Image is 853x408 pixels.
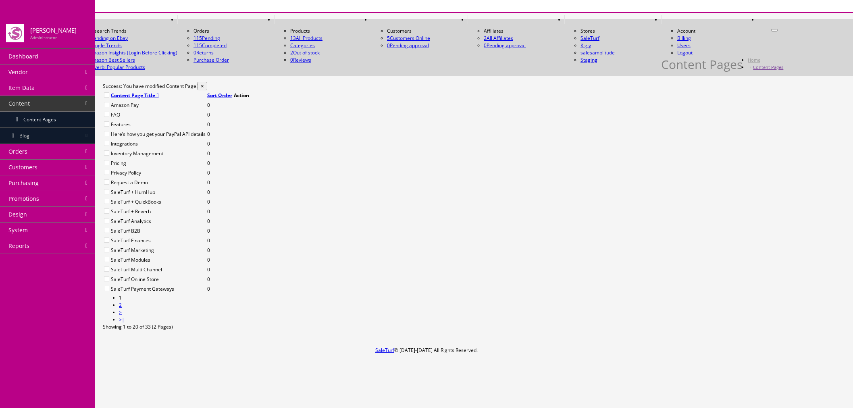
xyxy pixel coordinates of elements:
[198,82,207,90] button: ×
[110,217,206,226] td: SaleTurf Analytics
[661,61,743,68] h1: Content Pages
[677,35,691,42] a: Billing
[207,188,233,197] td: 0
[110,139,206,148] td: Integrations
[30,35,57,40] small: Administrator
[110,101,206,110] td: Amazon Pay
[207,217,233,226] td: 0
[8,242,29,250] span: Reports
[207,227,233,235] td: 0
[103,323,845,331] div: Showing 1 to 20 of 33 (2 Pages)
[110,275,206,284] td: SaleTurf Online Store
[89,49,177,56] a: Amazon Insights (Login Before Clicking)
[207,198,233,206] td: 0
[290,49,320,56] a: 2Out of stock
[677,27,758,35] li: Account
[677,42,691,49] a: Users
[110,236,206,245] td: SaleTurf Finances
[89,56,177,64] a: Amazon Best Sellers
[8,52,38,60] span: Dashboard
[89,27,177,35] li: Research Trends
[387,35,390,42] span: 5
[110,169,206,177] td: Privacy Policy
[677,49,693,56] a: Logout
[290,42,315,49] a: Categories
[207,169,233,177] td: 0
[103,82,845,90] div: Success: You have modified Content Page!
[290,56,311,63] a: 0Reviews
[207,285,233,294] td: 0
[193,42,202,49] span: 115
[207,101,233,110] td: 0
[8,226,28,234] span: System
[110,149,206,158] td: Inventory Management
[110,120,206,129] td: Features
[8,210,27,218] span: Design
[207,207,233,216] td: 0
[484,42,526,49] a: 0Pending approval
[110,256,206,264] td: SaleTurf Modules
[484,27,564,35] li: Affiliates
[30,27,77,34] h4: [PERSON_NAME]
[207,110,233,119] td: 0
[758,15,771,24] a: HELP
[6,24,24,42] img: joshlucio05
[110,198,206,206] td: SaleTurf + QuickBooks
[207,236,233,245] td: 0
[8,179,39,187] span: Purchasing
[207,149,233,158] td: 0
[193,35,274,42] a: 115Pending
[580,27,661,35] li: Stores
[89,64,177,71] a: Reverb: Popular Products
[290,35,322,42] a: 13All Products
[753,64,783,70] a: Content Pages
[8,68,28,76] span: Vendor
[110,130,206,139] td: Here’s how you get your PayPal API details
[8,195,39,202] span: Promotions
[207,246,233,255] td: 0
[580,42,591,49] a: Kigly
[580,49,615,56] a: salesamplitude
[290,56,293,63] span: 0
[484,35,513,42] a: 2All Affiliates
[748,57,760,63] a: Home
[110,265,206,274] td: SaleTurf Multi Channel
[193,27,274,35] li: Orders
[207,178,233,187] td: 0
[8,163,37,171] span: Customers
[111,92,159,99] a: Content Page Title
[207,120,233,129] td: 0
[387,35,430,42] a: 5Customers Online
[23,116,56,123] span: Content Pages
[89,35,177,42] a: Trending on Ebay
[484,35,487,42] span: 2
[119,316,125,323] a: >|
[8,84,35,92] span: Item Data
[19,132,29,139] span: Blog
[119,309,122,316] a: >
[193,49,196,56] span: 0
[290,35,296,42] span: 13
[8,100,30,107] span: Content
[387,27,468,35] li: Customers
[207,159,233,168] td: 0
[8,148,27,155] span: Orders
[193,56,229,63] a: Purchase Order
[387,42,390,49] span: 0
[110,207,206,216] td: SaleTurf + Reverb
[233,91,250,100] td: Action
[290,27,371,35] li: Products
[193,49,214,56] a: 0Returns
[110,178,206,187] td: Request a Demo
[110,246,206,255] td: SaleTurf Marketing
[193,42,227,49] a: 115Completed
[110,110,206,119] td: FAQ
[387,42,429,49] a: 0Pending approval
[207,265,233,274] td: 0
[375,347,394,354] a: SaleTurf
[119,294,122,301] span: 1
[484,42,487,49] span: 0
[207,139,233,148] td: 0
[110,159,206,168] td: Pricing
